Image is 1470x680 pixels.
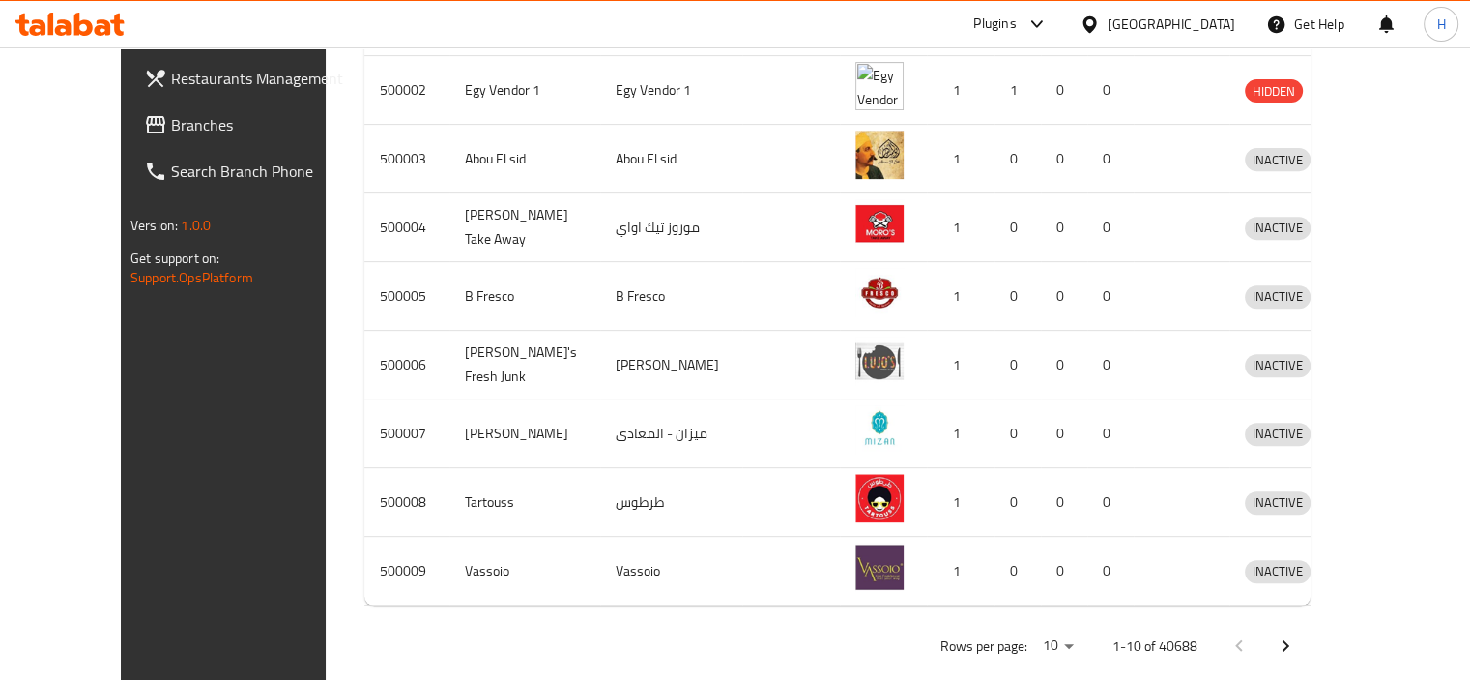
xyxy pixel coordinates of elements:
td: 0 [994,537,1041,606]
img: Moro's Take Away [855,199,904,248]
td: 0 [1041,537,1087,606]
div: INACTIVE [1245,423,1311,446]
img: Tartouss [855,474,904,522]
td: 0 [1041,125,1087,193]
td: 0 [1087,537,1134,606]
span: INACTIVE [1245,560,1311,582]
p: Rows per page: [939,635,1026,659]
td: 500008 [364,468,449,537]
td: 0 [994,193,1041,262]
div: INACTIVE [1245,354,1311,377]
td: 0 [1087,56,1134,125]
td: 500006 [364,331,449,399]
td: 500009 [364,537,449,606]
td: [PERSON_NAME] Take Away [449,193,600,262]
span: INACTIVE [1245,423,1311,445]
img: Lujo's Fresh Junk [855,337,904,385]
span: INACTIVE [1245,354,1311,376]
div: INACTIVE [1245,491,1311,515]
span: Branches [171,113,351,136]
span: Restaurants Management [171,67,351,90]
div: Plugins [973,13,1016,36]
td: [PERSON_NAME] [449,399,600,468]
a: Restaurants Management [129,55,366,102]
div: HIDDEN [1245,79,1303,103]
span: Get support on: [130,246,219,271]
td: 0 [1041,56,1087,125]
div: INACTIVE [1245,217,1311,240]
div: INACTIVE [1245,285,1311,309]
td: Tartouss [449,468,600,537]
div: Rows per page: [1034,632,1081,661]
td: 0 [1087,399,1134,468]
td: 0 [1087,193,1134,262]
div: [GEOGRAPHIC_DATA] [1108,14,1235,35]
a: Support.OpsPlatform [130,265,253,290]
td: 0 [1041,331,1087,399]
td: Egy Vendor 1 [600,56,742,125]
td: Abou El sid [449,125,600,193]
td: B Fresco [600,262,742,331]
td: 1 [927,125,994,193]
td: 0 [1087,331,1134,399]
td: ميزان - المعادى [600,399,742,468]
span: INACTIVE [1245,491,1311,514]
td: 0 [1041,193,1087,262]
td: 1 [927,537,994,606]
td: Vassoio [600,537,742,606]
span: H [1436,14,1445,35]
span: HIDDEN [1245,80,1303,103]
td: 1 [927,262,994,331]
td: 1 [927,56,994,125]
td: 0 [1041,262,1087,331]
td: 1 [927,331,994,399]
td: 500005 [364,262,449,331]
img: Abou El sid [855,131,904,179]
div: INACTIVE [1245,148,1311,171]
td: طرطوس [600,468,742,537]
a: Branches [129,102,366,148]
td: 0 [1041,399,1087,468]
td: Vassoio [449,537,600,606]
td: [PERSON_NAME] [600,331,742,399]
td: 500002 [364,56,449,125]
a: Search Branch Phone [129,148,366,194]
td: 0 [994,262,1041,331]
td: 1 [927,468,994,537]
td: موروز تيك اواي [600,193,742,262]
td: 0 [1087,468,1134,537]
td: 0 [994,331,1041,399]
span: 1.0.0 [181,213,211,238]
td: 0 [994,468,1041,537]
span: Version: [130,213,178,238]
td: 0 [994,399,1041,468]
td: B Fresco [449,262,600,331]
td: Abou El sid [600,125,742,193]
button: Next page [1262,623,1309,669]
td: 0 [994,125,1041,193]
td: 0 [1087,125,1134,193]
span: INACTIVE [1245,217,1311,239]
span: INACTIVE [1245,285,1311,308]
img: B Fresco [855,268,904,316]
td: 1 [927,193,994,262]
img: Mizan - Maadi [855,405,904,454]
img: Egy Vendor 1 [855,62,904,110]
td: 1 [994,56,1041,125]
td: 1 [927,399,994,468]
td: 500004 [364,193,449,262]
span: Search Branch Phone [171,160,351,183]
p: 1-10 of 40688 [1111,635,1196,659]
img: Vassoio [855,543,904,591]
td: Egy Vendor 1 [449,56,600,125]
td: 500007 [364,399,449,468]
td: [PERSON_NAME]'s Fresh Junk [449,331,600,399]
span: INACTIVE [1245,149,1311,171]
td: 0 [1041,468,1087,537]
td: 500003 [364,125,449,193]
div: INACTIVE [1245,560,1311,583]
td: 0 [1087,262,1134,331]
